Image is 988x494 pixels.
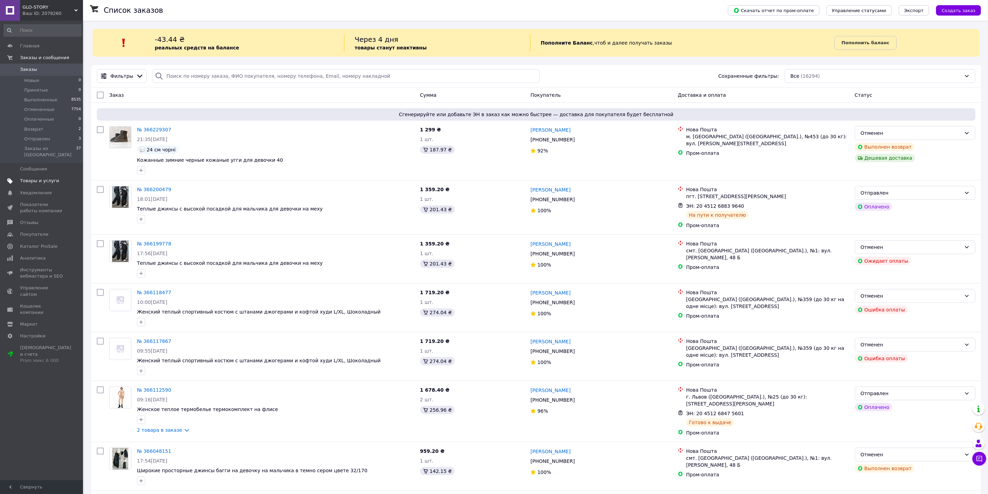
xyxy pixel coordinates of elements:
a: [PERSON_NAME] [530,448,571,455]
div: Отменен [861,243,961,251]
div: Отменен [861,341,961,348]
span: 09:55[DATE] [137,348,167,354]
span: Оплаченные [24,116,54,122]
span: 1 359.20 ₴ [420,187,450,192]
span: Каталог ProSale [20,243,57,250]
span: [DEMOGRAPHIC_DATA] и счета [20,345,71,364]
span: Через 4 дня [355,35,398,44]
span: Доставка и оплата [678,92,726,98]
button: Экспорт [899,5,929,16]
div: м. [GEOGRAPHIC_DATA] ([GEOGRAPHIC_DATA].), №453 (до 30 кг): вул. [PERSON_NAME][STREET_ADDRESS] [686,133,849,147]
button: Создать заказ [936,5,981,16]
a: Теплые джинсы с высокой посадкой для мальчика для девочки на меху [137,260,323,266]
div: Пром-оплата [686,429,849,436]
span: ЭН: 20 4512 6883 9640 [686,203,744,209]
span: Принятые [24,87,48,93]
span: Кожанные зимние черные кожаные угги для девочки 40 [137,157,283,163]
a: Фото товару [109,338,131,360]
div: [GEOGRAPHIC_DATA] ([GEOGRAPHIC_DATA].), №359 (до 30 кг на одне місце): вул. [STREET_ADDRESS] [686,296,849,310]
span: Заказы и сообщения [20,55,69,61]
span: 1 299 ₴ [420,127,441,132]
span: Маркет [20,321,38,327]
div: Отменен [861,129,961,137]
span: [PHONE_NUMBER] [530,348,575,354]
a: [PERSON_NAME] [530,186,571,193]
span: [PHONE_NUMBER] [530,251,575,257]
a: № 366199778 [137,241,171,246]
span: [PHONE_NUMBER] [530,197,575,202]
b: Пополнить баланс [842,40,889,45]
a: № 366048151 [137,448,171,454]
span: 100% [537,311,551,316]
span: Заказ [109,92,124,98]
div: Ошибка оплаты [855,306,908,314]
div: Prom микс 6 000 [20,357,71,364]
span: 1 719.20 ₴ [420,290,450,295]
div: Пром-оплата [686,313,849,319]
a: № 366117867 [137,338,171,344]
div: 274.04 ₴ [420,308,455,317]
a: Женский теплый спортивный костюм с штанами джогерами и кофтой худи L/XL, Шоколадный [137,309,381,315]
span: 17:56[DATE] [137,251,167,256]
img: :exclamation: [119,38,129,48]
div: смт. [GEOGRAPHIC_DATA] ([GEOGRAPHIC_DATA].), №1: вул. [PERSON_NAME], 48 Б [686,247,849,261]
div: 201.43 ₴ [420,260,455,268]
span: 1 шт. [420,251,434,256]
div: смт. [GEOGRAPHIC_DATA] ([GEOGRAPHIC_DATA].), №1: вул. [PERSON_NAME], 48 Б [686,455,849,468]
span: 1 шт. [420,196,434,202]
div: Отправлен [861,189,961,197]
div: Ожидает оплаты [855,257,911,265]
a: № 366112590 [137,387,171,393]
span: GLO-STORY [22,4,74,10]
a: № 366118477 [137,290,171,295]
div: Нова Пошта [686,240,849,247]
div: г. Львов ([GEOGRAPHIC_DATA].), №25 (до 30 кг): [STREET_ADDRESS][PERSON_NAME] [686,393,849,407]
img: Фото товару [110,127,131,148]
div: Отправлен [861,390,961,397]
span: 92% [537,148,548,153]
a: [PERSON_NAME] [530,241,571,248]
div: 256.96 ₴ [420,406,455,414]
span: 0 [79,116,81,122]
span: [PHONE_NUMBER] [530,458,575,464]
span: 959.20 ₴ [420,448,445,454]
span: Скачать отчет по пром-оплате [733,7,814,13]
div: Нова Пошта [686,289,849,296]
span: Заказы из [GEOGRAPHIC_DATA] [24,146,76,158]
div: Нова Пошта [686,338,849,345]
span: Отправлен [24,136,50,142]
b: Пополните Баланс [541,40,593,46]
span: Сгенерируйте или добавьте ЭН в заказ как можно быстрее — доставка для покупателя будет бесплатной [100,111,973,118]
a: № 366200479 [137,187,171,192]
span: Сумма [420,92,437,98]
span: Экспорт [904,8,924,13]
div: Нова Пошта [686,186,849,193]
div: Нова Пошта [686,386,849,393]
span: 0 [79,77,81,84]
span: Заказы [20,66,37,73]
div: Оплачено [855,403,892,411]
div: Нова Пошта [686,126,849,133]
span: Покупатели [20,231,48,237]
div: [GEOGRAPHIC_DATA] ([GEOGRAPHIC_DATA].), №359 (до 30 кг на одне місце): вул. [STREET_ADDRESS] [686,345,849,358]
span: 21:35[DATE] [137,137,167,142]
img: :speech_balloon: [140,147,145,152]
span: 24 см чорні [147,147,176,152]
span: Товары и услуги [20,178,59,184]
span: Новые [24,77,39,84]
a: Фото товару [109,186,131,208]
a: [PERSON_NAME] [530,289,571,296]
button: Скачать отчет по пром-оплате [728,5,820,16]
div: Пром-оплата [686,150,849,157]
a: [PERSON_NAME] [530,387,571,394]
a: Фото товару [109,126,131,148]
div: Пром-оплата [686,361,849,368]
span: Отзывы [20,220,38,226]
img: Фото товару [113,387,128,408]
span: 2 [79,126,81,132]
div: Отменен [861,292,961,300]
span: [PHONE_NUMBER] [530,137,575,142]
span: Женский теплый спортивный костюм с штанами джогерами и кофтой худи L/XL, Шоколадный [137,358,381,363]
a: [PERSON_NAME] [530,338,571,345]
